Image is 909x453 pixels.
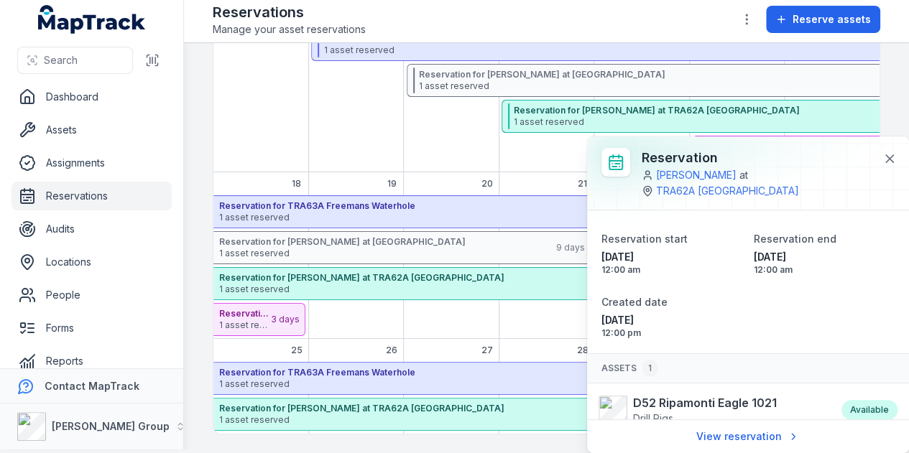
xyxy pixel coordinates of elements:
[481,345,493,356] span: 27
[601,313,742,339] time: 08/08/2025, 12:00:39 pm
[45,380,139,392] strong: Contact MapTrack
[656,168,737,182] a: [PERSON_NAME]
[219,248,555,259] span: 1 asset reserved
[213,398,880,431] button: Reservation for [PERSON_NAME] at TRA62A [GEOGRAPHIC_DATA]1 asset reserved96 days
[754,233,836,245] span: Reservation end
[219,319,269,331] span: 1 asset reserved
[219,414,838,426] span: 1 asset reserved
[754,250,895,264] span: [DATE]
[601,296,668,308] span: Created date
[766,6,880,33] button: Reserve assets
[213,2,366,22] h2: Reservations
[739,168,748,182] span: at
[601,264,742,276] span: 12:00 am
[642,148,872,168] h3: Reservation
[754,250,895,276] time: 17/11/2025, 12:00:00 am
[219,378,839,390] span: 1 asset reserved
[601,250,742,264] span: [DATE]
[52,420,170,432] strong: [PERSON_NAME] Group
[601,360,657,377] span: Assets
[633,412,673,424] span: Drill Rigs
[386,345,397,356] span: 26
[38,5,146,34] a: MapTrack
[44,53,78,67] span: Search
[213,231,591,264] button: Reservation for [PERSON_NAME] at [GEOGRAPHIC_DATA]1 asset reserved9 days
[11,83,172,111] a: Dashboard
[11,149,172,177] a: Assignments
[599,394,827,426] a: D52 Ripamonti Eagle 1021Drill Rigs
[219,308,269,319] strong: Reservation for [PERSON_NAME] at CJG06A [GEOGRAPHIC_DATA]
[11,215,172,243] a: Audits
[213,362,880,395] button: Reservation for TRA63A Freemans Waterhole1 asset reserved50 days
[601,233,688,245] span: Reservation start
[213,267,880,300] button: Reservation for [PERSON_NAME] at TRA62A [GEOGRAPHIC_DATA]1 asset reserved96 days
[11,248,172,276] a: Locations
[11,347,172,375] a: Reports
[219,284,838,295] span: 1 asset reserved
[219,367,839,378] strong: Reservation for TRA63A Freemans Waterhole
[213,22,366,37] span: Manage your asset reservations
[11,182,172,210] a: Reservations
[656,184,799,198] a: TRA62A [GEOGRAPHIC_DATA]
[481,178,493,190] span: 20
[578,178,587,190] span: 21
[17,47,133,74] button: Search
[601,327,742,339] span: 12:00 pm
[219,236,555,248] strong: Reservation for [PERSON_NAME] at [GEOGRAPHIC_DATA]
[219,272,838,284] strong: Reservation for [PERSON_NAME] at TRA62A [GEOGRAPHIC_DATA]
[219,403,838,414] strong: Reservation for [PERSON_NAME] at TRA62A [GEOGRAPHIC_DATA]
[576,345,588,356] span: 28
[793,12,871,27] span: Reserve assets
[633,394,777,411] strong: D52 Ripamonti Eagle 1021
[754,264,895,276] span: 12:00 am
[11,116,172,144] a: Assets
[601,250,742,276] time: 14/08/2025, 12:00:00 am
[219,200,839,212] strong: Reservation for TRA63A Freemans Waterhole
[601,313,742,327] span: [DATE]
[219,212,839,223] span: 1 asset reserved
[11,281,172,309] a: People
[11,314,172,342] a: Forms
[213,195,880,228] button: Reservation for TRA63A Freemans Waterhole1 asset reserved50 days
[687,423,808,450] a: View reservation
[213,303,305,336] button: Reservation for [PERSON_NAME] at CJG06A [GEOGRAPHIC_DATA]1 asset reserved3 days
[841,400,898,420] div: Available
[291,345,303,356] span: 25
[292,178,301,190] span: 18
[387,178,397,190] span: 19
[642,360,657,377] div: 1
